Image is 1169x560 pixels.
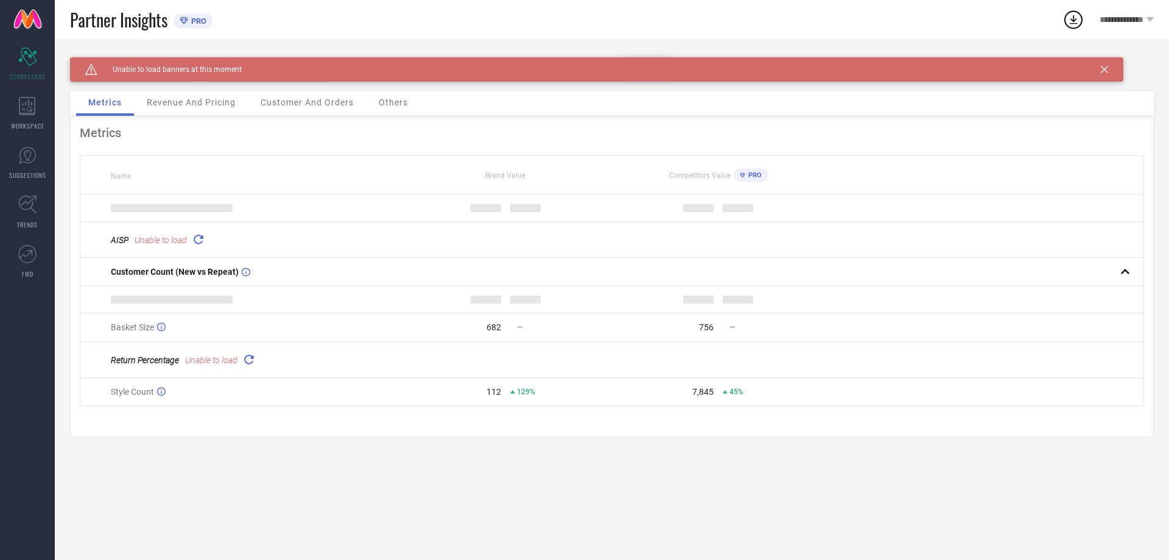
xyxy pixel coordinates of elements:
span: Style Count [111,387,154,397]
div: Open download list [1062,9,1084,30]
span: PRO [745,171,762,179]
span: Return Percentage [111,355,179,365]
span: Revenue And Pricing [147,97,236,107]
span: Basket Size [111,322,154,332]
span: 129% [517,388,535,396]
span: Customer Count (New vs Repeat) [111,267,239,277]
span: Name [111,172,131,180]
div: 7,845 [692,387,714,397]
span: Others [379,97,408,107]
span: TRENDS [17,220,38,229]
span: SUGGESTIONS [9,171,46,180]
span: Unable to load [185,355,237,365]
span: Partner Insights [70,7,167,32]
span: Customer And Orders [261,97,354,107]
span: FWD [22,269,33,278]
span: — [517,323,522,331]
span: Unable to load [135,235,187,245]
span: — [729,323,735,331]
div: Metrics [80,126,1144,140]
span: PRO [188,16,206,26]
span: WORKSPACE [11,121,44,130]
span: Competitors Value [669,171,731,180]
span: SCORECARDS [10,72,46,81]
span: AISP [111,235,128,245]
span: Metrics [88,97,122,107]
span: 45% [729,388,743,396]
div: Brand [70,57,192,66]
div: 682 [486,322,501,332]
span: Brand Value [485,171,525,180]
div: 756 [699,322,714,332]
span: Unable to load banners at this moment [97,65,242,74]
div: Reload "Return Percentage " [240,351,258,368]
div: Reload "AISP" [190,231,207,248]
div: 112 [486,387,501,397]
